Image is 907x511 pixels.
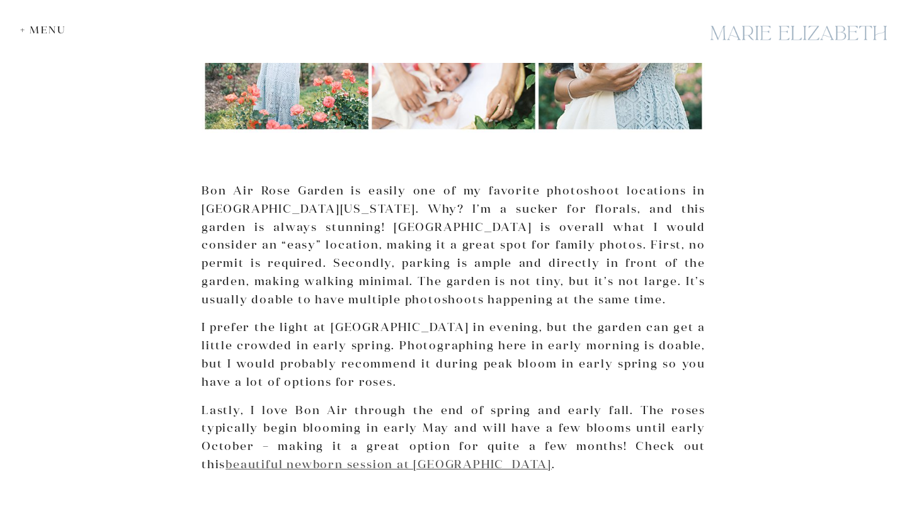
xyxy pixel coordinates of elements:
[202,401,705,474] p: Lastly, I love Bon Air through the end of spring and early fall. The roses typically begin bloomi...
[20,24,72,36] div: + Menu
[202,318,705,391] p: I prefer the light at [GEOGRAPHIC_DATA] in evening, but the garden can get a little crowded in ea...
[202,182,705,309] p: Bon Air Rose Garden is easily one of my favorite photoshoot locations in [GEOGRAPHIC_DATA][US_STA...
[225,457,552,471] a: beautiful newborn session at [GEOGRAPHIC_DATA]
